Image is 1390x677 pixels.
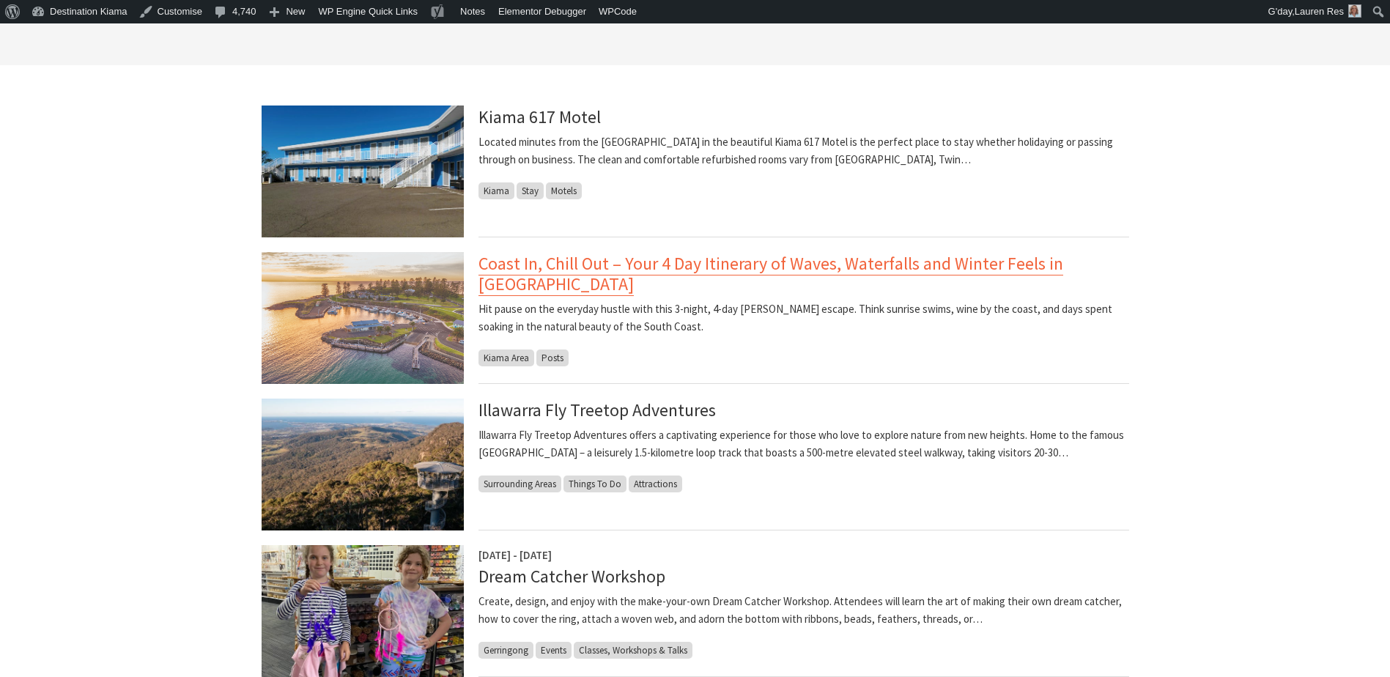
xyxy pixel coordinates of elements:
span: Lauren Res [1295,6,1344,17]
span: Attractions [629,476,682,492]
p: Hit pause on the everyday hustle with this 3-night, 4-day [PERSON_NAME] escape. Think sunrise swi... [478,300,1129,336]
img: Kiama Harbour [262,252,464,384]
span: Events [536,642,572,659]
img: Knights Tower at Illawarra Fly [262,399,464,530]
span: Gerringong [478,642,533,659]
span: Classes, Workshops & Talks [574,642,692,659]
a: Coast In, Chill Out – Your 4 Day Itinerary of Waves, Waterfalls and Winter Feels in [GEOGRAPHIC_D... [478,252,1063,296]
span: Kiama [478,182,514,199]
img: Making a dream catcher with beads feathers a web and hanger is very popular for a class [262,545,464,677]
span: Things To Do [563,476,626,492]
p: Located minutes from the [GEOGRAPHIC_DATA] in the beautiful Kiama 617 Motel is the perfect place ... [478,133,1129,169]
p: Illawarra Fly Treetop Adventures offers a captivating experience for those who love to explore na... [478,426,1129,462]
a: Illawarra Fly Treetop Adventures [478,399,716,421]
img: Front Of Motel [262,106,464,237]
span: [DATE] - [DATE] [478,548,552,562]
span: Surrounding Areas [478,476,561,492]
span: Posts [536,349,569,366]
img: Res-lauren-square-150x150.jpg [1348,4,1361,18]
span: Motels [546,182,582,199]
span: Stay [517,182,544,199]
a: Kiama 617 Motel [478,106,601,128]
a: Dream Catcher Workshop [478,565,665,588]
span: Kiama Area [478,349,534,366]
p: Create, design, and enjoy with the make-your-own Dream Catcher Workshop. Attendees will learn the... [478,593,1129,628]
